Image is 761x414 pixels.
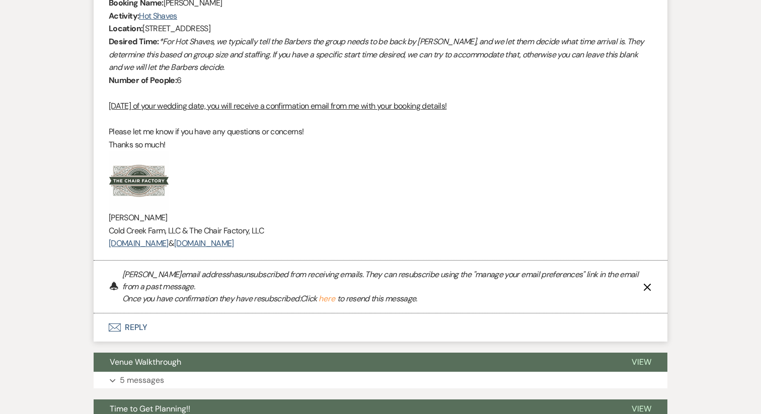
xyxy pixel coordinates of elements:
u: [DATE] of your wedding date, you will receive a confirmation email from me with your booking deta... [109,101,446,111]
strong: Activity: [109,11,139,21]
a: Hot Shaves [139,11,177,21]
p: 5 messages [120,374,164,387]
p: [PERSON_NAME] [109,211,652,224]
em: *For Hot Shaves, we typically tell the Barbers the group needs to be back by [PERSON_NAME], and w... [109,36,644,72]
a: [DOMAIN_NAME] [174,238,234,249]
button: Reply [94,313,667,342]
button: Venue Walkthrough [94,353,616,372]
strong: Location: [109,23,142,34]
span: Time to Get Planning!! [110,403,190,414]
p: Cold Creek Farm, LLC & The Chair Factory, LLC [109,224,652,237]
strong: Number of People: [109,75,177,86]
p: Please let me know if you have any questions or concerns! [109,125,652,138]
button: 5 messages [94,372,667,389]
strong: Desired Time: [109,36,159,47]
button: View [616,353,667,372]
p: Thanks so much! [109,138,652,151]
p: & [109,237,652,250]
span: View [632,357,651,367]
button: here [319,295,335,303]
p: [PERSON_NAME] email address has unsubscribed from receiving emails. They can resubscribe using th... [122,269,643,305]
span: Venue Walkthrough [110,357,181,367]
a: [DOMAIN_NAME] [109,238,169,249]
p: [STREET_ADDRESS] [109,22,652,35]
p: 6 [109,74,652,87]
span: View [632,403,651,414]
